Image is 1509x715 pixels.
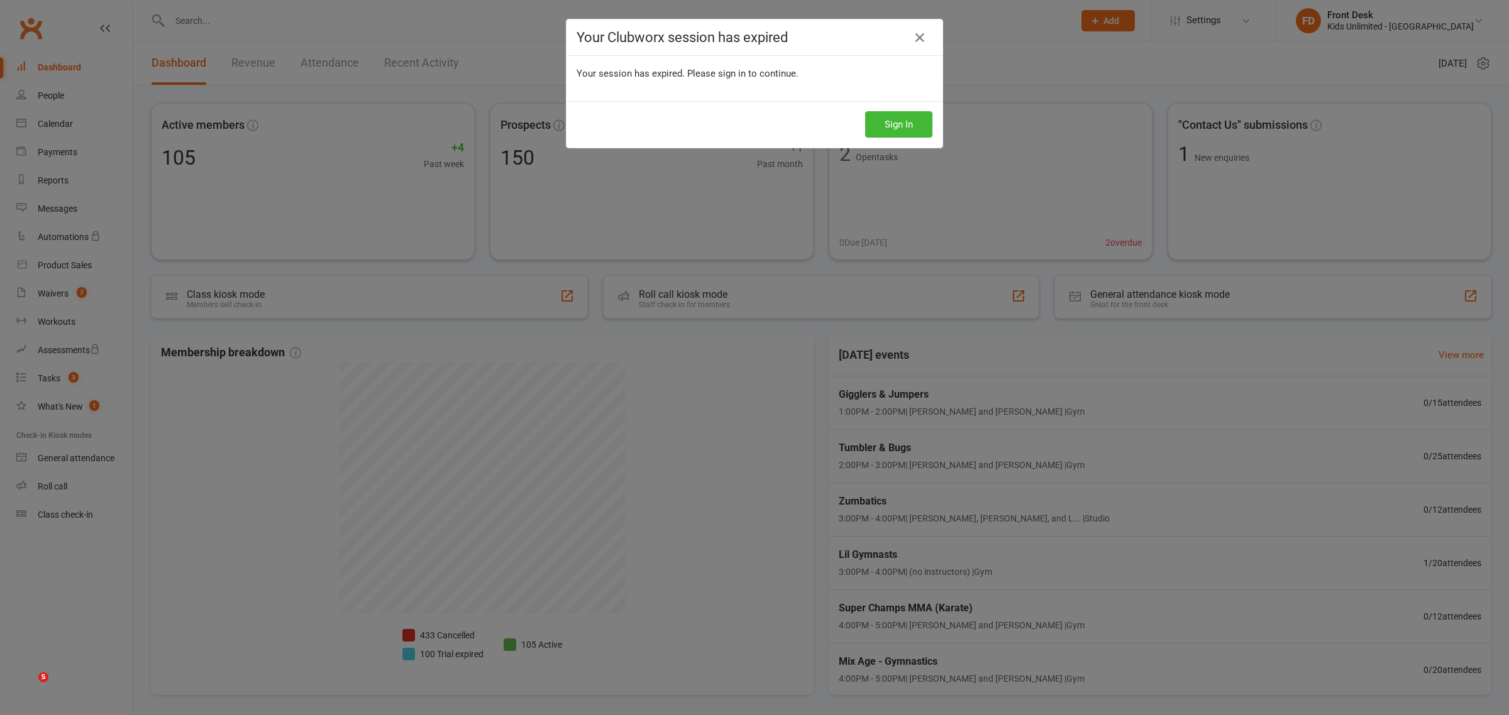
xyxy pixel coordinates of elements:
h4: Your Clubworx session has expired [577,30,932,45]
span: Your session has expired. Please sign in to continue. [577,68,799,79]
span: 5 [38,672,48,682]
iframe: Intercom live chat [13,672,43,702]
button: Sign In [865,111,932,138]
a: Close [910,28,930,48]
